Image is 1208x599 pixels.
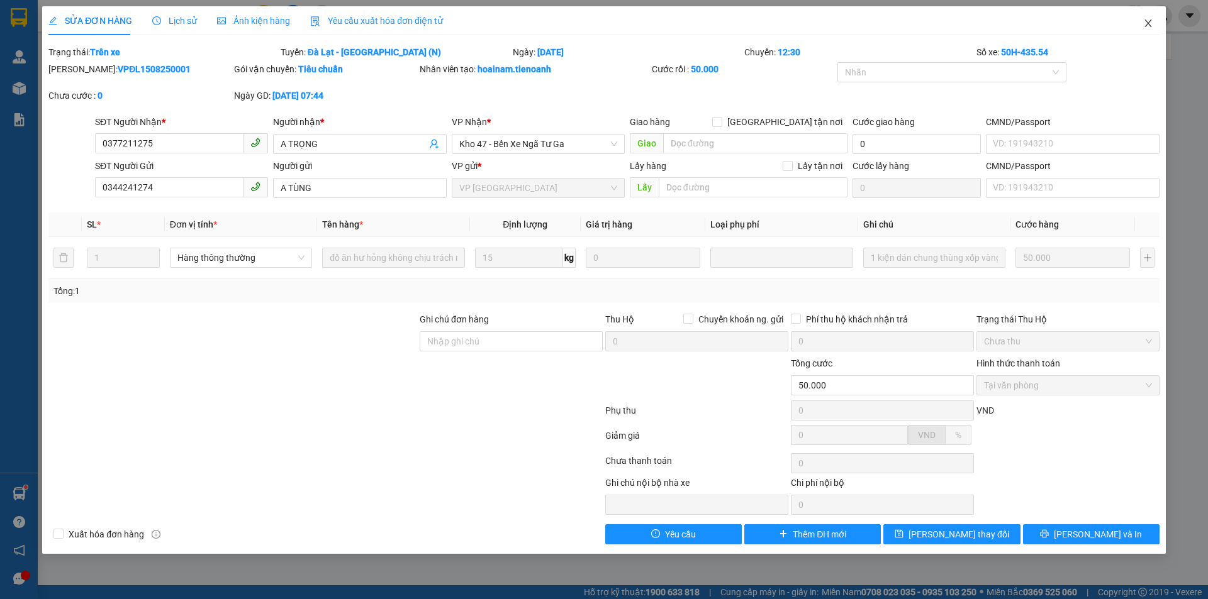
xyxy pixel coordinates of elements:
span: Cước hàng [1015,219,1059,229]
div: Số xe: [975,45,1161,59]
span: Tại văn phòng [984,376,1152,395]
span: kg [563,248,576,268]
span: Giá trị hàng [586,219,632,229]
div: Người gửi [273,159,446,173]
span: user-add [429,139,439,149]
span: VND [918,430,936,440]
span: Yêu cầu xuất hóa đơn điện tử [310,16,443,26]
label: Cước giao hàng [853,117,915,127]
input: Ghi Chú [863,248,1005,268]
div: Ngày GD: [234,89,417,102]
input: Cước giao hàng [853,134,981,154]
span: Thu Hộ [605,314,634,324]
span: Giao hàng [630,117,670,127]
span: save [895,529,903,539]
span: [PERSON_NAME] thay đổi [909,527,1009,541]
div: SĐT Người Nhận [95,115,268,129]
span: Tổng cước [791,358,832,368]
span: SL [87,219,97,229]
div: Chi phí nội bộ [791,476,974,495]
span: [PERSON_NAME] và In [1054,527,1142,541]
b: 0 [98,91,103,101]
div: Tuyến: [279,45,512,59]
div: Ngày: [512,45,744,59]
input: VD: Bàn, Ghế [322,248,464,268]
span: printer [1040,529,1049,539]
div: VP gửi [452,159,625,173]
span: Kho 47 - Bến Xe Ngã Tư Ga [459,135,617,153]
span: Lấy [630,177,659,197]
span: Gửi: [56,7,165,34]
div: CMND/Passport [986,159,1159,173]
div: Ghi chú nội bộ nhà xe [605,476,788,495]
img: icon [310,16,320,26]
div: Chưa thanh toán [604,454,790,476]
span: A HOÀNG - 0908977678 [56,36,167,47]
span: Chưa thu [984,332,1152,351]
span: 19:55:12 [DATE] [74,72,147,83]
input: Cước lấy hàng [853,178,981,198]
span: phone [250,138,260,148]
b: 12:30 [778,47,800,57]
button: Close [1131,6,1166,41]
b: [DATE] [537,47,564,57]
span: Định lượng [503,219,547,229]
div: [PERSON_NAME]: [48,62,232,76]
button: plus [1140,248,1154,268]
span: Giao [630,133,663,153]
div: Tổng: 1 [53,284,466,298]
div: Cước rồi : [652,62,835,76]
input: 0 [1015,248,1130,268]
b: Đà Lạt - [GEOGRAPHIC_DATA] (N) [308,47,441,57]
input: Ghi chú đơn hàng [420,331,603,351]
div: Chuyến: [743,45,975,59]
b: Tiêu chuẩn [298,64,343,74]
span: Phí thu hộ khách nhận trả [801,312,913,326]
span: VP Nhận [452,117,487,127]
div: Chưa cước : [48,89,232,102]
span: plus [779,529,788,539]
div: Phụ thu [604,404,790,426]
button: printer[PERSON_NAME] và In [1023,524,1160,544]
span: Hàng thông thường [177,248,305,267]
div: Nhân viên tạo: [420,62,649,76]
b: Trên xe [90,47,120,57]
span: phone [250,182,260,192]
span: Kho 47 - Bến Xe Ngã Tư Ga [56,7,165,34]
span: VP Đà Lạt [459,179,617,197]
span: Yêu cầu [665,527,696,541]
span: close [1143,18,1153,28]
th: Ghi chú [858,212,1010,237]
label: Cước lấy hàng [853,161,909,171]
span: Thêm ĐH mới [793,527,846,541]
span: Lấy hàng [630,161,666,171]
button: plusThêm ĐH mới [744,524,881,544]
b: [DATE] 07:44 [272,91,323,101]
strong: Nhận: [13,91,147,159]
div: CMND/Passport [986,115,1159,129]
span: edit [48,16,57,25]
input: Dọc đường [663,133,847,153]
b: hoainam.tienoanh [478,64,551,74]
span: picture [217,16,226,25]
b: 50H-435.54 [1001,47,1048,57]
span: Chuyển khoản ng. gửi [693,312,788,326]
button: delete [53,248,74,268]
span: info-circle [152,530,160,539]
div: Gói vận chuyển: [234,62,417,76]
b: VPĐL1508250001 [118,64,191,74]
span: 46138_mykhanhtb.tienoanh - In: [56,61,184,83]
div: Trạng thái: [47,45,279,59]
span: exclamation-circle [651,529,660,539]
span: Đơn vị tính [170,219,217,229]
span: Xuất hóa đơn hàng [64,527,149,541]
div: Trạng thái Thu Hộ [976,312,1160,326]
span: % [955,430,961,440]
span: clock-circle [152,16,161,25]
button: save[PERSON_NAME] thay đổi [883,524,1020,544]
input: Dọc đường [659,177,847,197]
span: [GEOGRAPHIC_DATA] tận nơi [722,115,847,129]
label: Hình thức thanh toán [976,358,1060,368]
div: Người nhận [273,115,446,129]
span: Ảnh kiện hàng [217,16,290,26]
